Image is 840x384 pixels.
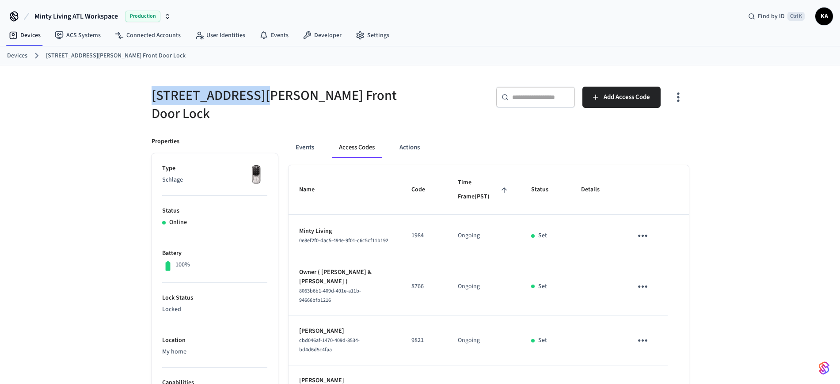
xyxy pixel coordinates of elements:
[447,215,521,257] td: Ongoing
[458,176,510,204] span: Time Frame(PST)
[152,137,179,146] p: Properties
[816,8,832,24] span: KA
[392,137,427,158] button: Actions
[48,27,108,43] a: ACS Systems
[46,51,186,61] a: [STREET_ADDRESS][PERSON_NAME] Front Door Lock
[411,183,437,197] span: Code
[125,11,160,22] span: Production
[2,27,48,43] a: Devices
[741,8,812,24] div: Find by IDCtrl K
[252,27,296,43] a: Events
[299,287,361,304] span: 8063b6b1-409d-491e-a11b-94666bfb1216
[169,218,187,227] p: Online
[538,231,547,240] p: Set
[162,206,267,216] p: Status
[299,327,390,336] p: [PERSON_NAME]
[289,137,689,158] div: ant example
[581,183,611,197] span: Details
[411,336,437,345] p: 9821
[299,337,360,354] span: cbd046af-1470-409d-8534-bd4d6d5c4faa
[162,305,267,314] p: Locked
[162,336,267,345] p: Location
[299,183,326,197] span: Name
[108,27,188,43] a: Connected Accounts
[531,183,560,197] span: Status
[582,87,661,108] button: Add Access Code
[819,361,829,375] img: SeamLogoGradient.69752ec5.svg
[296,27,349,43] a: Developer
[152,87,415,123] h5: [STREET_ADDRESS][PERSON_NAME] Front Door Lock
[758,12,785,21] span: Find by ID
[332,137,382,158] button: Access Codes
[299,237,388,244] span: 0e8ef2f0-dac5-494e-9f01-c6c5cf11b192
[7,51,27,61] a: Devices
[162,249,267,258] p: Battery
[447,316,521,365] td: Ongoing
[411,231,437,240] p: 1984
[299,227,390,236] p: Minty Living
[245,164,267,186] img: Yale Assure Touchscreen Wifi Smart Lock, Satin Nickel, Front
[188,27,252,43] a: User Identities
[289,137,321,158] button: Events
[411,282,437,291] p: 8766
[175,260,190,270] p: 100%
[162,164,267,173] p: Type
[34,11,118,22] span: Minty Living ATL Workspace
[538,282,547,291] p: Set
[815,8,833,25] button: KA
[349,27,396,43] a: Settings
[787,12,805,21] span: Ctrl K
[447,257,521,316] td: Ongoing
[604,91,650,103] span: Add Access Code
[299,268,390,286] p: Owner ( [PERSON_NAME] & [PERSON_NAME] )
[162,347,267,357] p: My home
[162,293,267,303] p: Lock Status
[162,175,267,185] p: Schlage
[538,336,547,345] p: Set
